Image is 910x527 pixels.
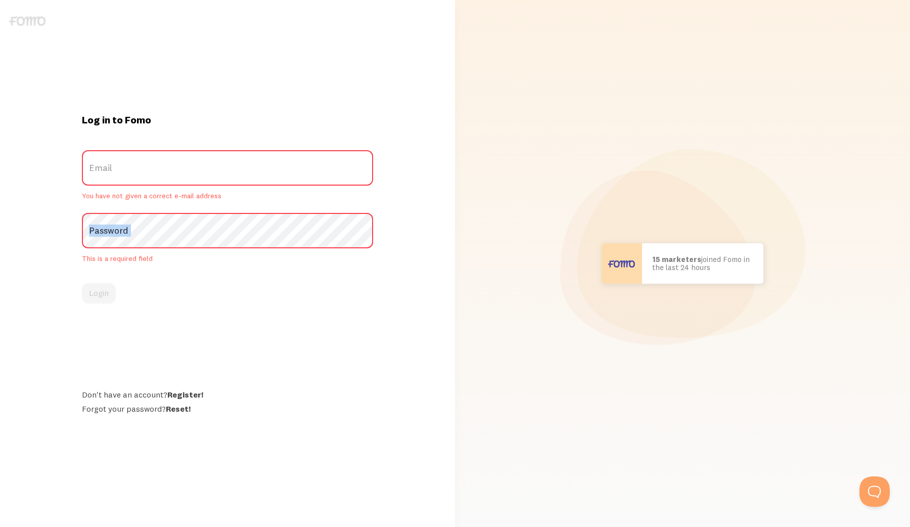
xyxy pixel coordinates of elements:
div: Don't have an account? [82,389,373,400]
span: This is a required field [82,254,373,263]
h1: Log in to Fomo [82,113,373,126]
div: Forgot your password? [82,404,373,414]
a: Register! [167,389,203,400]
p: joined Fomo in the last 24 hours [652,255,753,272]
img: fomo-logo-gray-b99e0e8ada9f9040e2984d0d95b3b12da0074ffd48d1e5cb62ac37fc77b0b268.svg [9,16,45,26]
b: 15 marketers [652,254,701,264]
iframe: Help Scout Beacon - Open [859,476,890,507]
label: Password [82,213,373,248]
a: Reset! [166,404,191,414]
label: Email [82,150,373,186]
img: User avatar [602,243,642,284]
span: You have not given a correct e-mail address [82,192,373,201]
